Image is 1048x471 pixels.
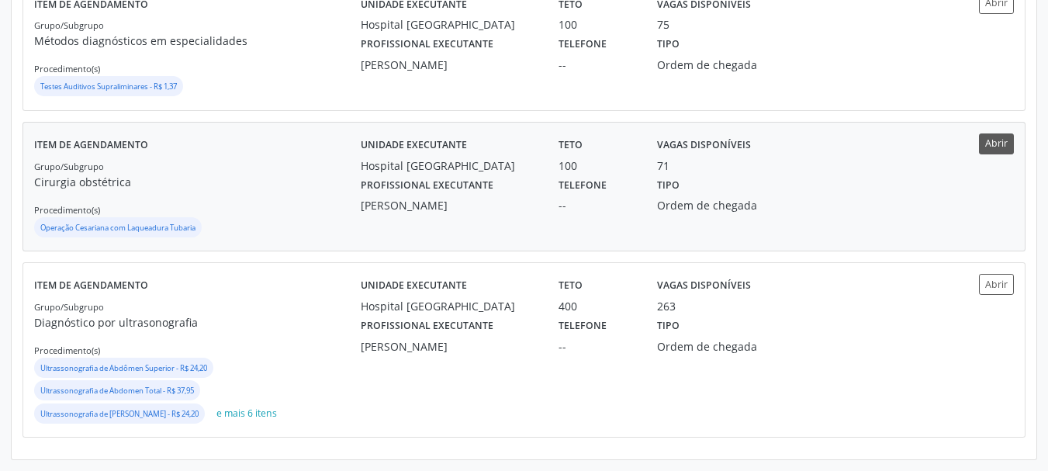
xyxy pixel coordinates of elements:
label: Tipo [657,33,680,57]
div: Ordem de chegada [657,197,783,213]
label: Telefone [559,174,607,198]
div: Ordem de chegada [657,57,783,73]
label: Teto [559,274,583,298]
div: 263 [657,298,676,314]
small: Procedimento(s) [34,345,100,356]
div: 100 [559,158,635,174]
label: Tipo [657,314,680,338]
small: Grupo/Subgrupo [34,301,104,313]
button: Abrir [979,274,1014,295]
label: Telefone [559,314,607,338]
div: Hospital [GEOGRAPHIC_DATA] [361,298,537,314]
div: 400 [559,298,635,314]
small: Ultrassonografia de Abdomen Total - R$ 37,95 [40,386,194,396]
div: Hospital [GEOGRAPHIC_DATA] [361,158,537,174]
label: Telefone [559,33,607,57]
div: Hospital [GEOGRAPHIC_DATA] [361,16,537,33]
p: Diagnóstico por ultrasonografia [34,314,361,331]
label: Vagas disponíveis [657,274,751,298]
small: Operação Cesariana com Laqueadura Tubaria [40,223,195,233]
div: -- [559,57,635,73]
div: [PERSON_NAME] [361,197,537,213]
label: Unidade executante [361,274,467,298]
div: -- [559,197,635,213]
button: e mais 6 itens [210,403,283,424]
p: Métodos diagnósticos em especialidades [34,33,361,49]
small: Ultrassonografia de [PERSON_NAME] - R$ 24,20 [40,409,199,419]
div: 75 [657,16,669,33]
small: Grupo/Subgrupo [34,161,104,172]
small: Ultrassonografia de Abdômen Superior - R$ 24,20 [40,363,207,373]
label: Profissional executante [361,33,493,57]
div: [PERSON_NAME] [361,57,537,73]
label: Tipo [657,174,680,198]
div: Ordem de chegada [657,338,783,355]
div: [PERSON_NAME] [361,338,537,355]
label: Vagas disponíveis [657,133,751,158]
label: Profissional executante [361,314,493,338]
small: Procedimento(s) [34,204,100,216]
small: Procedimento(s) [34,63,100,74]
div: 71 [657,158,669,174]
small: Grupo/Subgrupo [34,19,104,31]
label: Item de agendamento [34,274,148,298]
label: Unidade executante [361,133,467,158]
small: Testes Auditivos Supraliminares - R$ 1,37 [40,81,177,92]
p: Cirurgia obstétrica [34,174,361,190]
label: Profissional executante [361,174,493,198]
div: -- [559,338,635,355]
div: 100 [559,16,635,33]
button: Abrir [979,133,1014,154]
label: Item de agendamento [34,133,148,158]
label: Teto [559,133,583,158]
